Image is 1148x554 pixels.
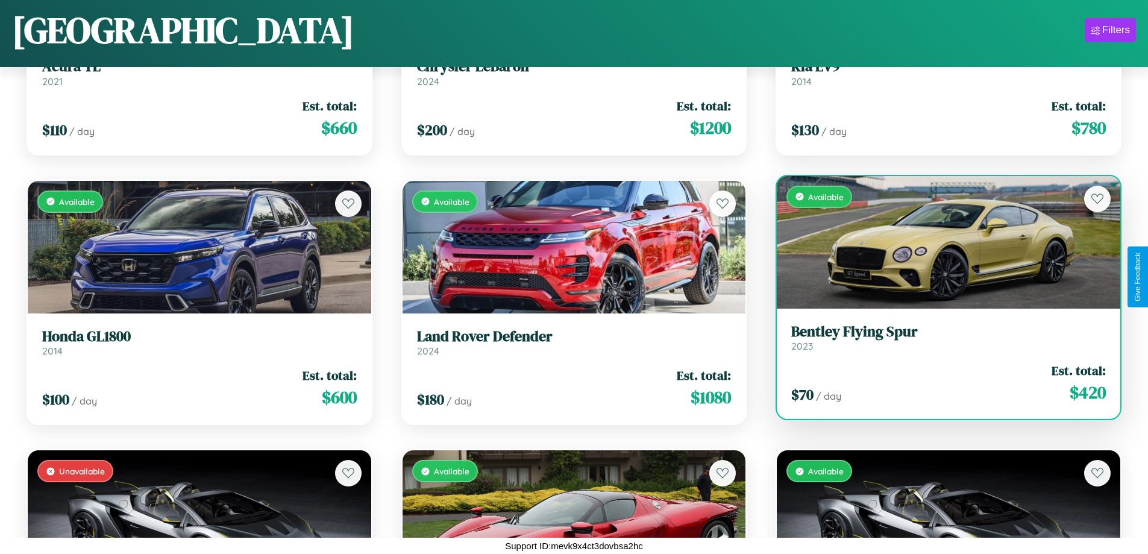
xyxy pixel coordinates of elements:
[791,58,1106,75] h3: Kia EV9
[791,120,819,140] span: $ 130
[808,466,844,476] span: Available
[791,340,813,352] span: 2023
[677,97,731,115] span: Est. total:
[322,385,357,409] span: $ 600
[821,125,847,137] span: / day
[42,120,67,140] span: $ 110
[59,197,95,207] span: Available
[691,385,731,409] span: $ 1080
[42,328,357,345] h3: Honda GL1800
[42,58,357,87] a: Acura TL2021
[12,5,354,55] h1: [GEOGRAPHIC_DATA]
[42,58,357,75] h3: Acura TL
[303,97,357,115] span: Est. total:
[417,75,439,87] span: 2024
[791,323,1106,353] a: Bentley Flying Spur2023
[417,58,732,87] a: Chrysler LeBaron2024
[417,328,732,345] h3: Land Rover Defender
[417,120,447,140] span: $ 200
[1085,18,1136,42] button: Filters
[417,389,444,409] span: $ 180
[42,328,357,357] a: Honda GL18002014
[417,328,732,357] a: Land Rover Defender2024
[42,389,69,409] span: $ 100
[505,538,642,554] p: Support ID: mevk9x4ct3dovbsa2hc
[1052,362,1106,379] span: Est. total:
[1102,24,1130,36] div: Filters
[42,75,63,87] span: 2021
[1134,253,1142,301] div: Give Feedback
[677,367,731,384] span: Est. total:
[791,75,812,87] span: 2014
[42,345,63,357] span: 2014
[434,466,469,476] span: Available
[321,116,357,140] span: $ 660
[1070,380,1106,404] span: $ 420
[791,385,814,404] span: $ 70
[690,116,731,140] span: $ 1200
[450,125,475,137] span: / day
[791,323,1106,341] h3: Bentley Flying Spur
[417,345,439,357] span: 2024
[447,395,472,407] span: / day
[816,390,841,402] span: / day
[417,58,732,75] h3: Chrysler LeBaron
[59,466,105,476] span: Unavailable
[808,192,844,202] span: Available
[791,58,1106,87] a: Kia EV92014
[72,395,97,407] span: / day
[1052,97,1106,115] span: Est. total:
[69,125,95,137] span: / day
[434,197,469,207] span: Available
[303,367,357,384] span: Est. total:
[1071,116,1106,140] span: $ 780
